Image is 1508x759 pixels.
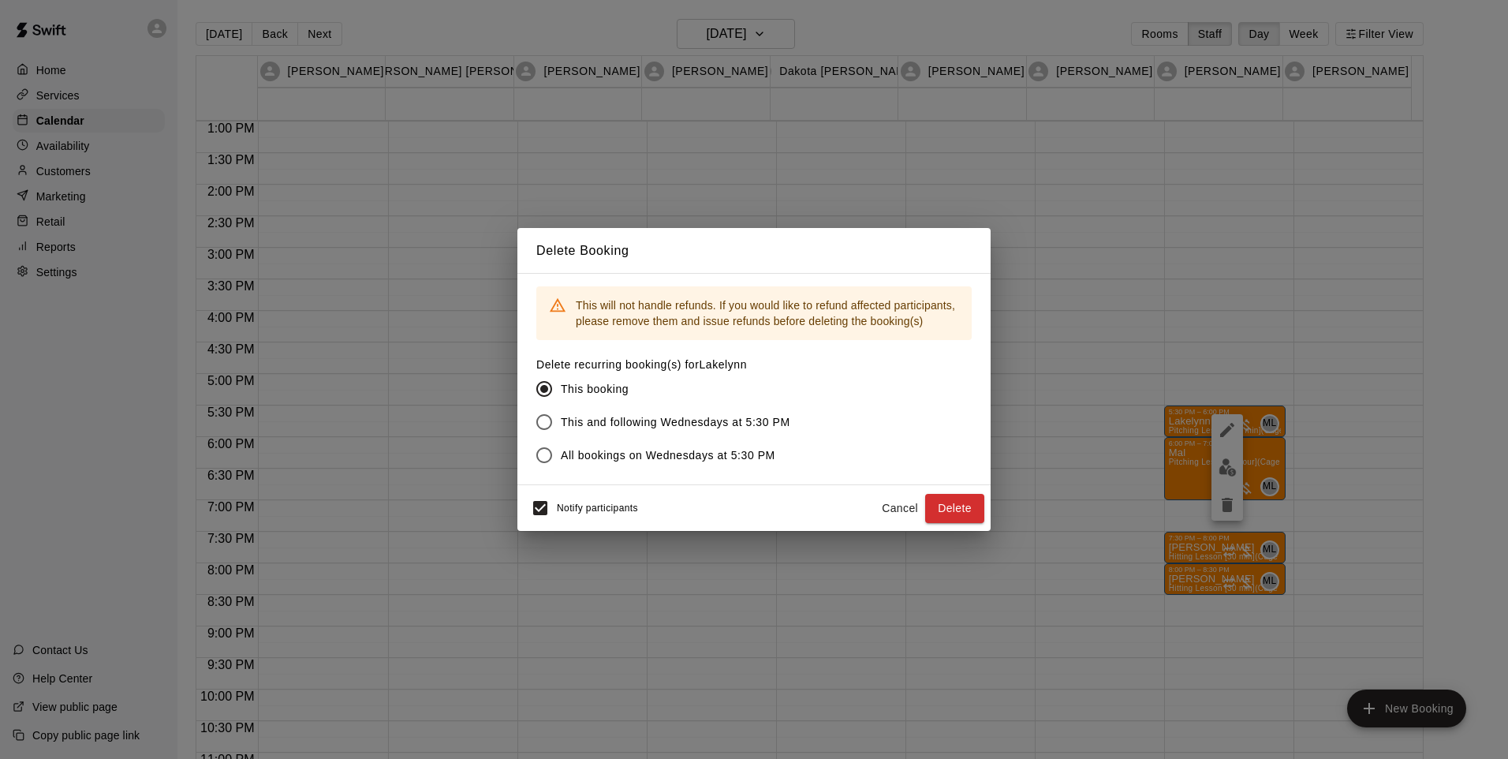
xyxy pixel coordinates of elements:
span: Notify participants [557,503,638,514]
button: Cancel [875,494,925,523]
span: All bookings on Wednesdays at 5:30 PM [561,447,775,464]
h2: Delete Booking [517,228,991,274]
div: This will not handle refunds. If you would like to refund affected participants, please remove th... [576,291,959,335]
button: Delete [925,494,984,523]
label: Delete recurring booking(s) for Lakelynn [536,357,803,372]
span: This booking [561,381,629,398]
span: This and following Wednesdays at 5:30 PM [561,414,790,431]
